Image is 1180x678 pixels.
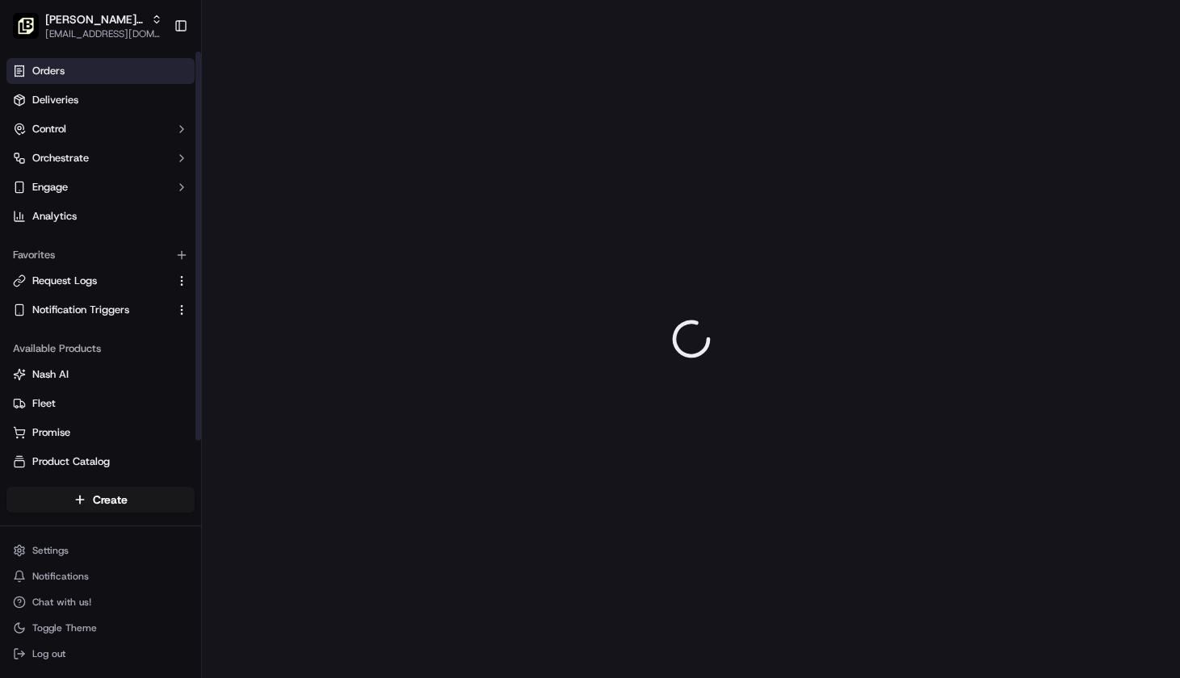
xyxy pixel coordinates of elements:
[13,367,188,382] a: Nash AI
[32,454,110,469] span: Product Catalog
[16,278,42,304] img: Masood Aslam
[16,16,48,48] img: Nash
[250,207,294,226] button: See all
[6,297,195,323] button: Notification Triggers
[6,145,195,171] button: Orchestrate
[16,235,42,261] img: Brittany Newman
[32,361,124,377] span: Knowledge Base
[6,487,195,513] button: Create
[50,294,131,307] span: [PERSON_NAME]
[13,454,188,469] a: Product Catalog
[134,250,140,263] span: •
[42,104,291,121] input: Got a question? Start typing here...
[13,303,169,317] a: Notification Triggers
[32,544,69,557] span: Settings
[114,400,195,412] a: Powered byPylon
[32,367,69,382] span: Nash AI
[50,250,131,263] span: [PERSON_NAME]
[93,492,128,508] span: Create
[32,64,65,78] span: Orders
[153,361,259,377] span: API Documentation
[6,87,195,113] a: Deliveries
[32,151,89,165] span: Orchestrate
[6,539,195,562] button: Settings
[136,362,149,375] div: 💻
[34,154,63,183] img: 9188753566659_6852d8bf1fb38e338040_72.png
[73,154,265,170] div: Start new chat
[32,425,70,440] span: Promise
[32,396,56,411] span: Fleet
[6,336,195,362] div: Available Products
[143,250,176,263] span: [DATE]
[16,210,108,223] div: Past conversations
[134,294,140,307] span: •
[32,274,97,288] span: Request Logs
[6,362,195,387] button: Nash AI
[6,6,167,45] button: Tommy's Tavern + Tap (Delaware)[PERSON_NAME]'s Tavern + Tap ([US_STATE])[EMAIL_ADDRESS][DOMAIN_NAME]
[32,596,91,609] span: Chat with us!
[16,362,29,375] div: 📗
[32,295,45,308] img: 1736555255976-a54dd68f-1ca7-489b-9aae-adbdc363a1c4
[6,242,195,268] div: Favorites
[6,268,195,294] button: Request Logs
[6,58,195,84] a: Orders
[6,642,195,665] button: Log out
[13,274,169,288] a: Request Logs
[16,65,294,90] p: Welcome 👋
[13,13,39,39] img: Tommy's Tavern + Tap (Delaware)
[6,565,195,588] button: Notifications
[32,93,78,107] span: Deliveries
[32,647,65,660] span: Log out
[73,170,222,183] div: We're available if you need us!
[143,294,176,307] span: [DATE]
[16,154,45,183] img: 1736555255976-a54dd68f-1ca7-489b-9aae-adbdc363a1c4
[10,354,130,383] a: 📗Knowledge Base
[13,396,188,411] a: Fleet
[32,122,66,136] span: Control
[6,174,195,200] button: Engage
[161,400,195,412] span: Pylon
[32,303,129,317] span: Notification Triggers
[13,425,188,440] a: Promise
[6,391,195,416] button: Fleet
[45,27,162,40] button: [EMAIL_ADDRESS][DOMAIN_NAME]
[32,570,89,583] span: Notifications
[32,251,45,264] img: 1736555255976-a54dd68f-1ca7-489b-9aae-adbdc363a1c4
[32,209,77,224] span: Analytics
[6,420,195,446] button: Promise
[275,159,294,178] button: Start new chat
[6,591,195,613] button: Chat with us!
[6,203,195,229] a: Analytics
[130,354,266,383] a: 💻API Documentation
[32,180,68,195] span: Engage
[45,11,145,27] button: [PERSON_NAME]'s Tavern + Tap ([US_STATE])
[6,449,195,475] button: Product Catalog
[32,621,97,634] span: Toggle Theme
[6,617,195,639] button: Toggle Theme
[6,116,195,142] button: Control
